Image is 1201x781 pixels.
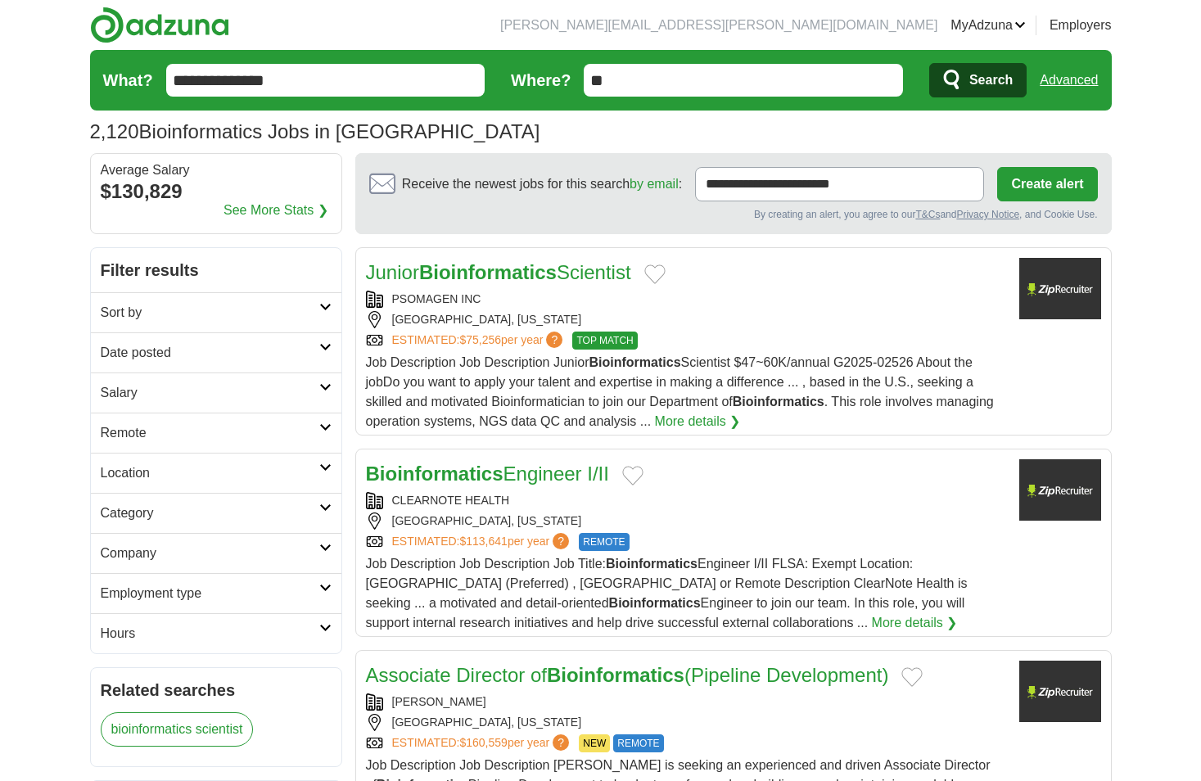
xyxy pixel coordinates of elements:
[915,209,940,220] a: T&Cs
[101,544,319,563] h2: Company
[956,209,1019,220] a: Privacy Notice
[579,734,610,752] span: NEW
[91,533,341,573] a: Company
[929,63,1027,97] button: Search
[606,557,698,571] strong: Bioinformatics
[392,533,573,551] a: ESTIMATED:$113,641per year?
[459,333,501,346] span: $75,256
[630,177,679,191] a: by email
[366,355,994,428] span: Job Description Job Description Junior Scientist $47~60K/annual G2025-02526 About the jobDo you w...
[392,734,573,752] a: ESTIMATED:$160,559per year?
[579,533,629,551] span: REMOTE
[366,557,968,630] span: Job Description Job Description Job Title: Engineer I/II FLSA: Exempt Location: [GEOGRAPHIC_DATA]...
[366,463,609,485] a: BioinformaticsEngineer I/II
[500,16,937,35] li: [PERSON_NAME][EMAIL_ADDRESS][PERSON_NAME][DOMAIN_NAME]
[101,678,332,702] h2: Related searches
[366,463,503,485] strong: Bioinformatics
[644,264,666,284] button: Add to favorite jobs
[655,412,741,431] a: More details ❯
[366,261,631,283] a: JuniorBioinformaticsScientist
[733,395,824,409] strong: Bioinformatics
[366,311,1006,328] div: [GEOGRAPHIC_DATA], [US_STATE]
[572,332,637,350] span: TOP MATCH
[950,16,1026,35] a: MyAdzuna
[91,613,341,653] a: Hours
[91,292,341,332] a: Sort by
[997,167,1097,201] button: Create alert
[366,492,1006,509] div: CLEARNOTE HEALTH
[613,734,663,752] span: REMOTE
[392,332,567,350] a: ESTIMATED:$75,256per year?
[366,291,1006,308] div: PSOMAGEN INC
[589,355,681,369] strong: Bioinformatics
[609,596,701,610] strong: Bioinformatics
[1019,459,1101,521] img: Company logo
[101,177,332,206] div: $130,829
[553,533,569,549] span: ?
[101,463,319,483] h2: Location
[101,712,254,747] a: bioinformatics scientist
[511,68,571,93] label: Where?
[90,120,540,142] h1: Bioinformatics Jobs in [GEOGRAPHIC_DATA]
[1019,258,1101,319] img: Company logo
[101,303,319,323] h2: Sort by
[366,512,1006,530] div: [GEOGRAPHIC_DATA], [US_STATE]
[419,261,557,283] strong: Bioinformatics
[103,68,153,93] label: What?
[459,736,507,749] span: $160,559
[101,584,319,603] h2: Employment type
[91,248,341,292] h2: Filter results
[366,664,889,686] a: Associate Director ofBioinformatics(Pipeline Development)
[91,413,341,453] a: Remote
[969,64,1013,97] span: Search
[101,383,319,403] h2: Salary
[90,7,229,43] img: Adzuna logo
[872,613,958,633] a: More details ❯
[369,207,1098,220] div: By creating an alert, you agree to our and , and Cookie Use.
[402,174,682,194] span: Receive the newest jobs for this search :
[101,624,319,643] h2: Hours
[101,423,319,443] h2: Remote
[223,201,328,220] a: See More Stats ❯
[91,453,341,493] a: Location
[1019,661,1101,722] img: Company logo
[101,503,319,523] h2: Category
[901,667,923,687] button: Add to favorite jobs
[546,332,562,348] span: ?
[459,535,507,548] span: $113,641
[91,372,341,413] a: Salary
[91,493,341,533] a: Category
[91,573,341,613] a: Employment type
[366,693,1006,711] div: [PERSON_NAME]
[622,466,643,485] button: Add to favorite jobs
[1040,64,1098,97] a: Advanced
[101,343,319,363] h2: Date posted
[366,714,1006,731] div: [GEOGRAPHIC_DATA], [US_STATE]
[91,332,341,372] a: Date posted
[101,164,332,177] div: Average Salary
[547,664,684,686] strong: Bioinformatics
[1050,16,1112,35] a: Employers
[90,117,139,147] span: 2,120
[553,734,569,751] span: ?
